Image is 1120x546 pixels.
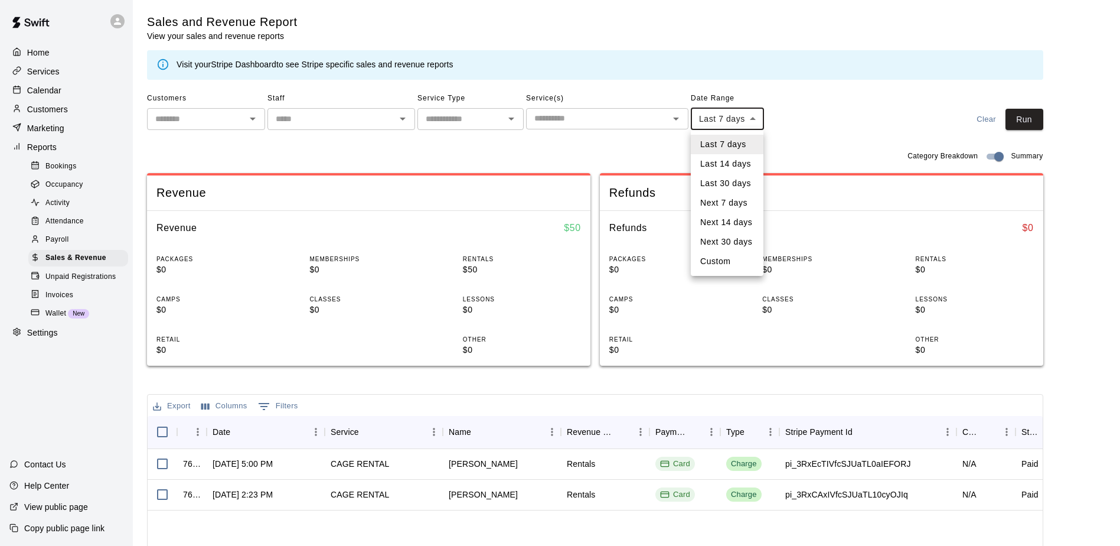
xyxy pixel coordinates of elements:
[691,232,763,252] li: Next 30 days
[691,154,763,174] li: Last 14 days
[691,135,763,154] li: Last 7 days
[691,213,763,232] li: Next 14 days
[691,174,763,193] li: Last 30 days
[691,252,763,271] li: Custom
[691,193,763,213] li: Next 7 days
